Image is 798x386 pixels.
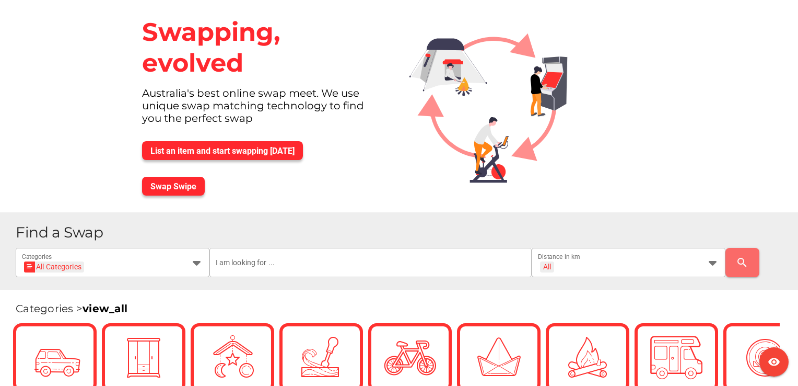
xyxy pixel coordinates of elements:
a: view_all [83,302,127,315]
h1: Find a Swap [16,225,790,240]
span: Categories > [16,302,127,315]
i: visibility [768,356,780,368]
span: Swap Swipe [150,181,196,191]
input: I am looking for ... [216,248,526,277]
div: All Categories [27,262,81,273]
i: search [736,256,748,269]
div: Australia's best online swap meet. We use unique swap matching technology to find you the perfect... [134,87,393,133]
span: List an item and start swapping [DATE] [150,146,295,156]
div: All [543,262,551,271]
button: List an item and start swapping [DATE] [142,141,303,160]
button: Swap Swipe [142,177,205,196]
div: Swapping, evolved [134,8,393,87]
